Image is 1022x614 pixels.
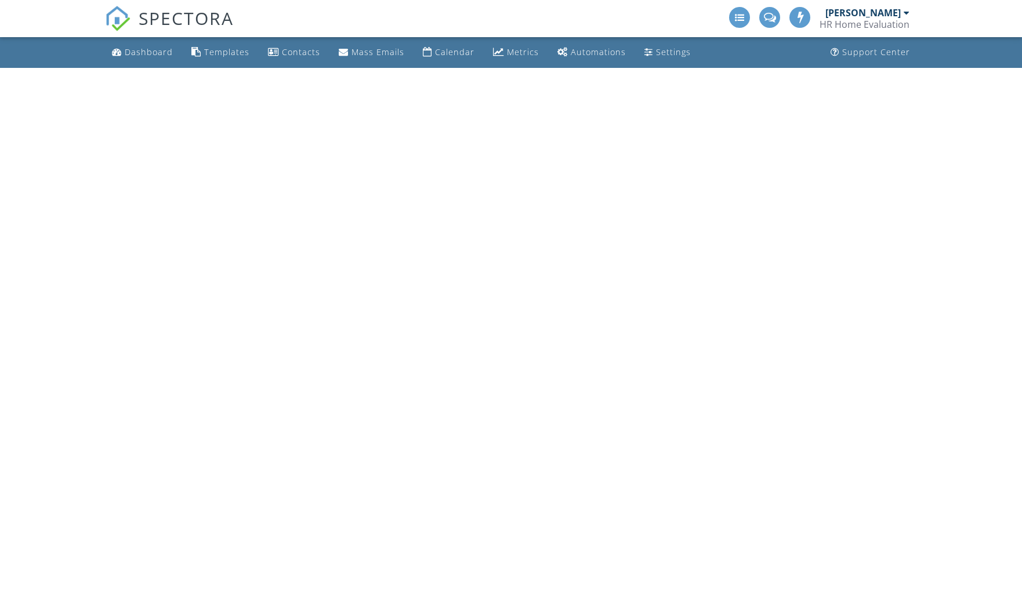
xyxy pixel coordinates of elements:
[125,46,173,57] div: Dashboard
[282,46,320,57] div: Contacts
[105,6,131,31] img: The Best Home Inspection Software - Spectora
[553,42,630,63] a: Automations (Advanced)
[842,46,910,57] div: Support Center
[105,16,234,40] a: SPECTORA
[263,42,325,63] a: Contacts
[640,42,695,63] a: Settings
[820,19,909,30] div: HR Home Evaluation
[204,46,249,57] div: Templates
[656,46,691,57] div: Settings
[139,6,234,30] span: SPECTORA
[507,46,539,57] div: Metrics
[825,7,901,19] div: [PERSON_NAME]
[107,42,177,63] a: Dashboard
[334,42,409,63] a: Mass Emails
[435,46,474,57] div: Calendar
[571,46,626,57] div: Automations
[418,42,479,63] a: Calendar
[488,42,543,63] a: Metrics
[826,42,915,63] a: Support Center
[351,46,404,57] div: Mass Emails
[187,42,254,63] a: Templates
